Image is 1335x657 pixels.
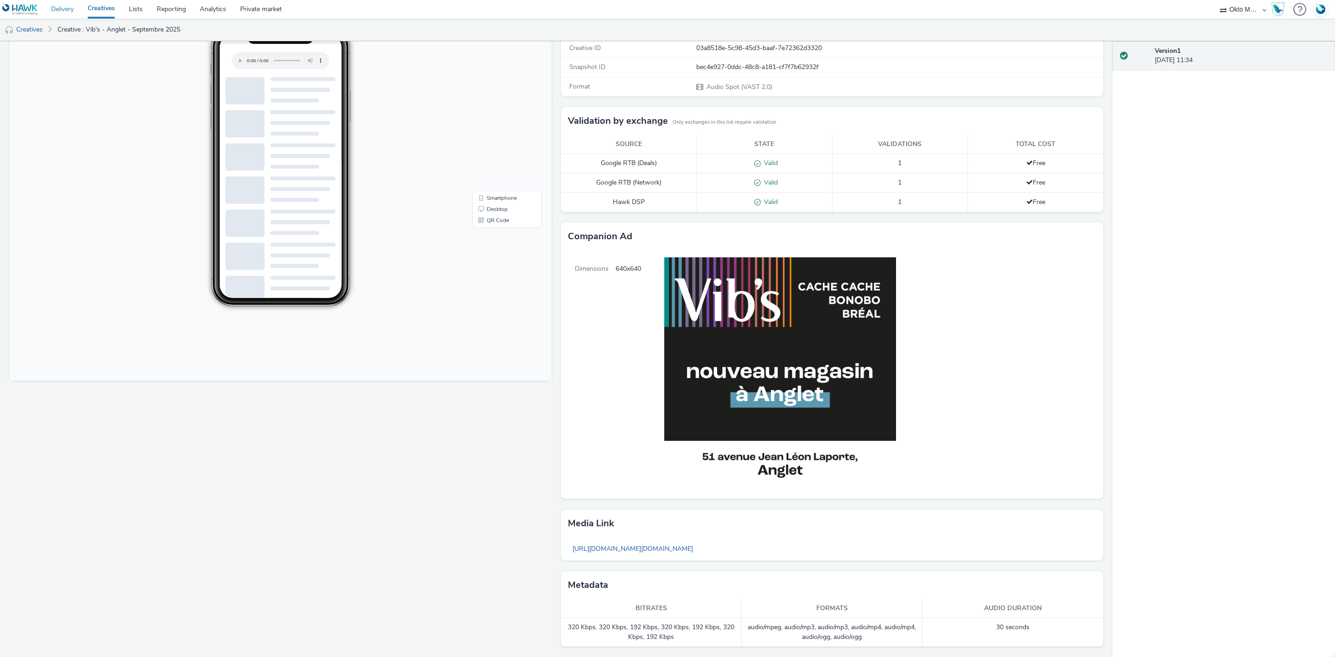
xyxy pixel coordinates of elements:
[477,195,508,200] span: Smartphone
[742,618,922,647] td: audio/mpeg, audio/mp3, audio/mp3, audio/mp4, audio/mp4, audio/ogg, audio/ogg
[561,618,742,647] td: 320 Kbps, 320 Kbps, 192 Kbps, 320 Kbps, 192 Kbps, 320 Kbps, 192 Kbps
[465,203,531,214] li: Desktop
[561,173,697,193] td: Google RTB (Network)
[1026,198,1045,206] span: Free
[569,82,590,91] span: Format
[568,578,608,592] h3: Metadata
[1155,46,1328,65] div: [DATE] 11:34
[1026,178,1045,187] span: Free
[465,192,531,203] li: Smartphone
[477,206,498,211] span: Desktop
[1271,2,1289,17] a: Hawk Academy
[53,19,185,41] a: Creative : Vib's - Anglet - Septembre 2025
[1026,159,1045,167] span: Free
[569,63,605,71] span: Snapshot ID
[5,26,14,35] img: audio
[1271,2,1285,17] img: Hawk Academy
[477,217,500,223] span: QR Code
[568,230,632,243] h3: Companion Ad
[561,135,697,154] th: Source
[832,135,968,154] th: Validations
[568,114,668,128] h3: Validation by exchange
[968,135,1104,154] th: Total cost
[616,250,641,499] span: 640x640
[761,159,778,167] span: Valid
[568,517,614,530] h3: Media link
[922,618,1103,647] td: 30 seconds
[761,198,778,206] span: Valid
[465,214,531,225] li: QR Code
[898,159,902,167] span: 1
[641,250,903,496] img: Companion Ad
[898,198,902,206] span: 1
[898,178,902,187] span: 1
[561,154,697,173] td: Google RTB (Deals)
[561,599,742,618] th: Bitrates
[1314,2,1328,16] img: Account FR
[696,63,1102,72] div: bec4e927-0ddc-48c8-a181-cf7f7b62932f
[561,250,616,499] span: Dimensions
[696,44,1102,53] div: 03a8518e-5c98-45d3-baaf-7e72362d3320
[673,119,776,126] small: Only exchanges in this list require validation
[2,4,38,15] img: undefined Logo
[697,135,833,154] th: State
[569,44,601,52] span: Creative ID
[568,540,698,558] a: [URL][DOMAIN_NAME][DOMAIN_NAME]
[742,599,922,618] th: Formats
[706,83,772,91] span: Audio Spot (VAST 2.0)
[1155,46,1181,55] strong: Version 1
[561,192,697,212] td: Hawk DSP
[761,178,778,187] span: Valid
[220,36,230,41] span: 10:12
[922,599,1103,618] th: Audio duration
